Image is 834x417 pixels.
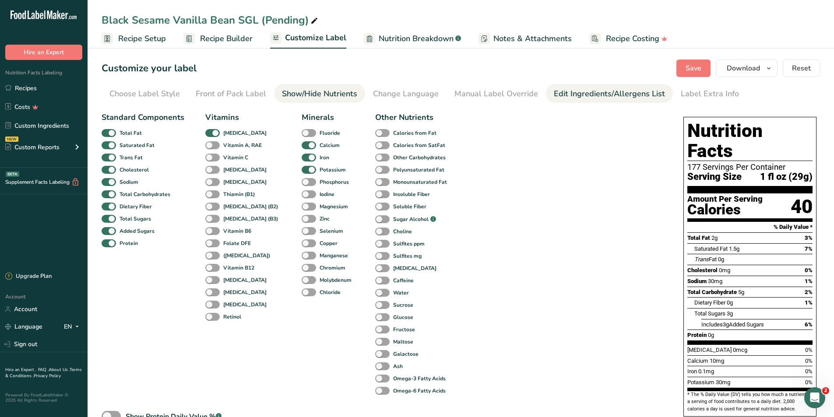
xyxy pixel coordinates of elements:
a: Terms & Conditions . [5,367,82,379]
span: Iron [687,368,697,375]
b: Vitamin B6 [223,227,251,235]
div: Change Language [373,88,439,100]
b: Cholesterol [120,166,149,174]
span: 0% [805,347,813,353]
button: Reset [783,60,820,77]
a: Privacy Policy [34,373,61,379]
a: Recipe Builder [183,29,253,49]
span: 0mg [719,267,730,273]
button: Save [676,60,711,77]
div: Edit Ingredients/Allergens List [554,88,665,100]
b: Water [393,289,409,297]
b: Retinol [223,313,241,321]
b: Sulfites mg [393,252,422,260]
b: Ash [393,362,403,370]
span: Total Carbohydrate [687,289,737,295]
b: Glucose [393,313,413,321]
a: FAQ . [38,367,49,373]
b: Calories from SatFat [393,141,445,149]
span: 10mg [710,357,724,364]
div: 177 Servings Per Container [687,163,813,172]
span: 6% [805,321,813,328]
b: Total Fat [120,129,142,137]
div: Front of Pack Label [196,88,266,100]
div: Minerals [302,112,354,123]
span: Calcium [687,357,708,364]
b: [MEDICAL_DATA] [223,129,267,137]
a: About Us . [49,367,70,373]
b: [MEDICAL_DATA] [223,301,267,308]
div: Other Nutrients [375,112,450,123]
b: Copper [320,239,338,247]
span: 1% [805,278,813,284]
span: 1 fl oz (29g) [760,172,813,182]
div: 40 [791,195,813,218]
b: Total Carbohydrates [120,190,170,198]
span: 2 [822,387,829,394]
iframe: Intercom live chat [804,387,825,408]
div: Custom Reports [5,143,60,152]
span: 30mg [716,379,730,385]
b: Sucrose [393,301,413,309]
b: Chromium [320,264,345,272]
span: Save [686,63,701,74]
b: Vitamin C [223,154,248,161]
span: Total Fat [687,235,710,241]
b: [MEDICAL_DATA] (B2) [223,203,278,210]
b: [MEDICAL_DATA] [223,178,267,186]
b: [MEDICAL_DATA] [223,166,267,174]
b: Sulfites ppm [393,240,425,248]
span: Saturated Fat [694,245,728,252]
b: Galactose [393,350,419,358]
div: Label Extra Info [681,88,739,100]
span: 2% [805,289,813,295]
span: Recipe Builder [200,33,253,45]
b: Choline [393,228,412,235]
div: Show/Hide Nutrients [282,88,357,100]
span: [MEDICAL_DATA] [687,347,732,353]
div: Choose Label Style [109,88,180,100]
span: 7% [805,245,813,252]
span: Customize Label [285,32,346,44]
span: 0% [805,368,813,375]
div: EN [64,322,82,332]
a: Recipe Costing [589,29,668,49]
span: 0% [805,267,813,273]
span: 0g [727,299,733,306]
span: Recipe Setup [118,33,166,45]
span: Total Sugars [694,310,725,317]
span: 2g [711,235,718,241]
b: Polyunsaturated Fat [393,166,444,174]
b: Protein [120,239,138,247]
b: Thiamin (B1) [223,190,255,198]
b: Monounsaturated Fat [393,178,447,186]
b: Magnesium [320,203,348,210]
button: Hire an Expert [5,45,82,60]
span: Cholesterol [687,267,718,273]
span: Potassium [687,379,714,385]
span: 3g [723,321,729,328]
b: Total Sugars [120,215,151,223]
span: 3g [727,310,733,317]
span: Dietary Fiber [694,299,725,306]
div: Standard Components [102,112,184,123]
b: Omega-3 Fatty Acids [393,375,446,382]
b: Potassium [320,166,346,174]
b: ([MEDICAL_DATA]) [223,252,270,259]
b: Chloride [320,288,341,296]
section: * The % Daily Value (DV) tells you how much a nutrient in a serving of food contributes to a dail... [687,391,813,413]
span: 1.5g [729,245,739,252]
span: 0g [718,256,724,263]
b: Selenium [320,227,343,235]
b: Calcium [320,141,340,149]
div: BETA [6,172,19,177]
span: 3% [805,235,813,241]
div: Powered By FoodLabelMaker © 2025 All Rights Reserved [5,392,82,403]
div: Manual Label Override [454,88,538,100]
a: Language [5,319,42,334]
b: Other Carbohydrates [393,154,446,161]
b: Dietary Fiber [120,203,152,210]
span: Fat [694,256,717,263]
b: Caffeine [393,277,414,284]
b: Fructose [393,326,415,333]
